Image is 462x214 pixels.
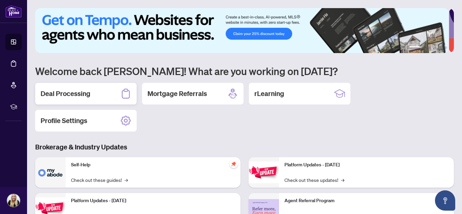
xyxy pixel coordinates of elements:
[35,8,449,53] img: Slide 0
[341,176,344,184] span: →
[124,176,128,184] span: →
[35,157,66,188] img: Self-Help
[147,89,207,98] h2: Mortgage Referrals
[423,46,425,49] button: 2
[71,161,235,169] p: Self-Help
[409,46,420,49] button: 1
[435,190,455,211] button: Open asap
[5,5,22,18] img: logo
[41,89,90,98] h2: Deal Processing
[434,46,436,49] button: 4
[439,46,442,49] button: 5
[284,161,448,169] p: Platform Updates - [DATE]
[41,116,87,125] h2: Profile Settings
[284,176,344,184] a: Check out these updates!→
[71,197,235,205] p: Platform Updates - [DATE]
[284,197,448,205] p: Agent Referral Program
[71,176,128,184] a: Check out these guides!→
[230,160,238,168] span: pushpin
[254,89,284,98] h2: rLearning
[7,194,20,207] img: Profile Icon
[428,46,431,49] button: 3
[444,46,447,49] button: 6
[35,65,454,77] h1: Welcome back [PERSON_NAME]! What are you working on [DATE]?
[35,142,454,152] h3: Brokerage & Industry Updates
[249,162,279,183] img: Platform Updates - June 23, 2025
